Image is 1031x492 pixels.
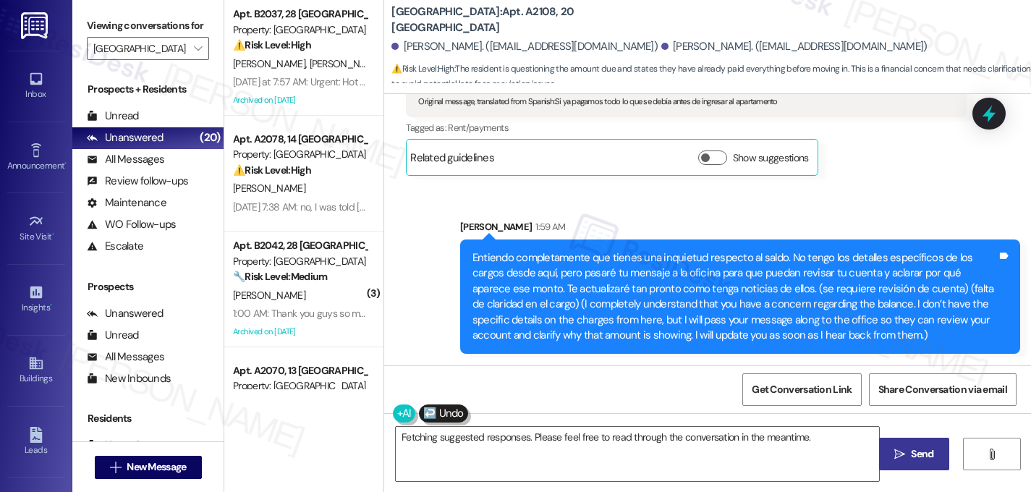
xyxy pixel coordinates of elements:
[232,91,368,109] div: Archived on [DATE]
[418,96,777,106] sub: Original message, translated from Spanish : Si ya pagamos todo lo que se debía antes de ingresar ...
[391,39,658,54] div: [PERSON_NAME]. ([EMAIL_ADDRESS][DOMAIN_NAME])
[879,438,949,470] button: Send
[661,39,928,54] div: [PERSON_NAME]. ([EMAIL_ADDRESS][DOMAIN_NAME])
[310,57,474,70] span: [PERSON_NAME][GEOGRAPHIC_DATA]
[233,363,367,378] div: Apt. A2070, 13 [GEOGRAPHIC_DATA]
[194,43,202,54] i: 
[72,279,224,294] div: Prospects
[233,22,367,38] div: Property: [GEOGRAPHIC_DATA]
[460,219,1020,239] div: [PERSON_NAME]
[7,423,65,462] a: Leads
[532,219,565,234] div: 1:59 AM
[233,378,367,394] div: Property: [GEOGRAPHIC_DATA]
[878,382,1007,397] span: Share Conversation via email
[911,446,933,462] span: Send
[72,82,224,97] div: Prospects + Residents
[894,449,905,460] i: 
[233,57,310,70] span: [PERSON_NAME]
[233,147,367,162] div: Property: [GEOGRAPHIC_DATA]
[7,67,65,106] a: Inbox
[50,300,52,310] span: •
[869,373,1017,406] button: Share Conversation via email
[233,254,367,269] div: Property: [GEOGRAPHIC_DATA]
[742,373,861,406] button: Get Conversation Link
[233,270,327,283] strong: 🔧 Risk Level: Medium
[87,438,139,453] div: Unread
[64,158,67,169] span: •
[87,349,164,365] div: All Messages
[87,174,188,189] div: Review follow-ups
[406,117,966,138] div: Tagged as:
[232,323,368,341] div: Archived on [DATE]
[87,14,209,37] label: Viewing conversations for
[127,459,186,475] span: New Message
[986,449,997,460] i: 
[233,38,311,51] strong: ⚠️ Risk Level: High
[233,238,367,253] div: Apt. B2042, 28 [GEOGRAPHIC_DATA]
[391,61,1031,93] span: : The resident is questioning the amount due and states they have already paid everything before ...
[93,37,186,60] input: All communities
[52,229,54,239] span: •
[110,462,121,473] i: 
[87,371,171,386] div: New Inbounds
[87,195,166,211] div: Maintenance
[196,127,224,149] div: (20)
[391,4,681,35] b: [GEOGRAPHIC_DATA]: Apt. A2108, 20 [GEOGRAPHIC_DATA]
[233,289,305,302] span: [PERSON_NAME]
[87,152,164,167] div: All Messages
[87,328,139,343] div: Unread
[391,63,454,75] strong: ⚠️ Risk Level: High
[87,109,139,124] div: Unread
[472,250,997,344] div: Entiendo completamente que tienes una inquietud respecto al saldo. No tengo los detalles específi...
[233,132,367,147] div: Apt. A2078, 14 [GEOGRAPHIC_DATA]
[733,150,809,166] label: Show suggestions
[752,382,852,397] span: Get Conversation Link
[95,456,202,479] button: New Message
[87,239,143,254] div: Escalate
[7,209,65,248] a: Site Visit •
[72,411,224,426] div: Residents
[410,150,494,171] div: Related guidelines
[233,182,305,195] span: [PERSON_NAME]
[87,306,164,321] div: Unanswered
[233,164,311,177] strong: ⚠️ Risk Level: High
[233,7,367,22] div: Apt. B2037, 28 [GEOGRAPHIC_DATA]
[396,427,879,481] textarea: To enrich screen reader interactions, please activate Accessibility in Grammarly extension settings
[7,280,65,319] a: Insights •
[87,217,176,232] div: WO Follow-ups
[7,351,65,390] a: Buildings
[87,130,164,145] div: Unanswered
[448,122,509,134] span: Rent/payments
[21,12,51,39] img: ResiDesk Logo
